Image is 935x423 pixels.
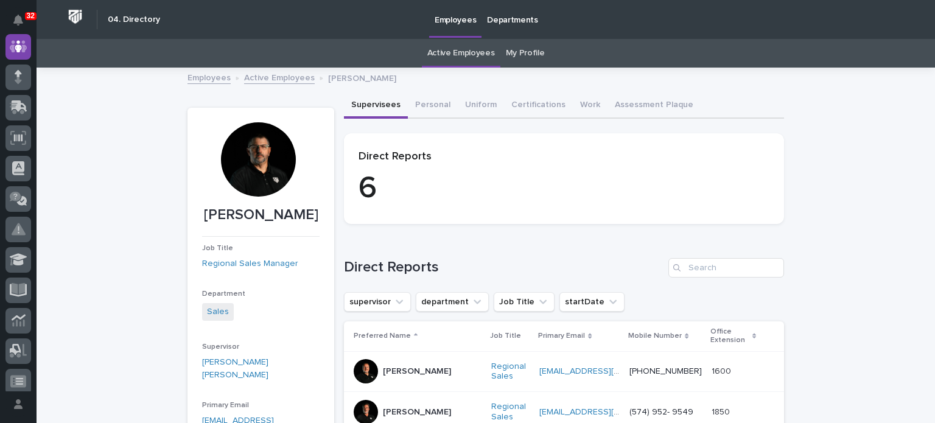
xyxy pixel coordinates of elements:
a: My Profile [506,39,545,68]
button: Job Title [494,292,555,312]
p: 32 [27,12,35,20]
p: Job Title [490,329,521,343]
img: Workspace Logo [64,5,86,28]
button: Work [573,93,608,119]
a: Active Employees [244,70,315,84]
button: Supervisees [344,93,408,119]
p: Office Extension [710,325,749,348]
a: Employees [187,70,231,84]
p: 6 [359,170,769,207]
a: [EMAIL_ADDRESS][DOMAIN_NAME] [539,408,677,416]
div: Notifications32 [15,15,31,34]
p: 1850 [712,405,732,418]
button: Personal [408,93,458,119]
input: Search [668,258,784,278]
a: Regional Sales [491,402,530,422]
p: Primary Email [538,329,585,343]
span: Supervisor [202,343,239,351]
a: Regional Sales [491,362,530,382]
p: Preferred Name [354,329,411,343]
a: [PERSON_NAME] [PERSON_NAME] [202,356,320,382]
p: [PERSON_NAME] [383,407,451,418]
button: Assessment Plaque [608,93,701,119]
button: Certifications [504,93,573,119]
button: Notifications [5,7,31,33]
button: supervisor [344,292,411,312]
a: (574) 952- 9549 [629,408,693,416]
h1: Direct Reports [344,259,664,276]
button: startDate [559,292,625,312]
span: Department [202,290,245,298]
a: Sales [207,306,229,318]
p: Mobile Number [628,329,682,343]
p: Direct Reports [359,150,769,164]
p: 1600 [712,364,734,377]
span: Job Title [202,245,233,252]
a: Regional Sales Manager [202,257,298,270]
a: [PHONE_NUMBER] [629,367,702,376]
span: Primary Email [202,402,249,409]
a: [EMAIL_ADDRESS][DOMAIN_NAME] [539,367,677,376]
h2: 04. Directory [108,15,160,25]
tr: [PERSON_NAME]Regional Sales [EMAIL_ADDRESS][DOMAIN_NAME] [PHONE_NUMBER]16001600 [344,351,784,392]
p: [PERSON_NAME] [202,206,320,224]
a: Active Employees [427,39,495,68]
p: [PERSON_NAME] [383,366,451,377]
button: department [416,292,489,312]
button: Uniform [458,93,504,119]
p: [PERSON_NAME] [328,71,396,84]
